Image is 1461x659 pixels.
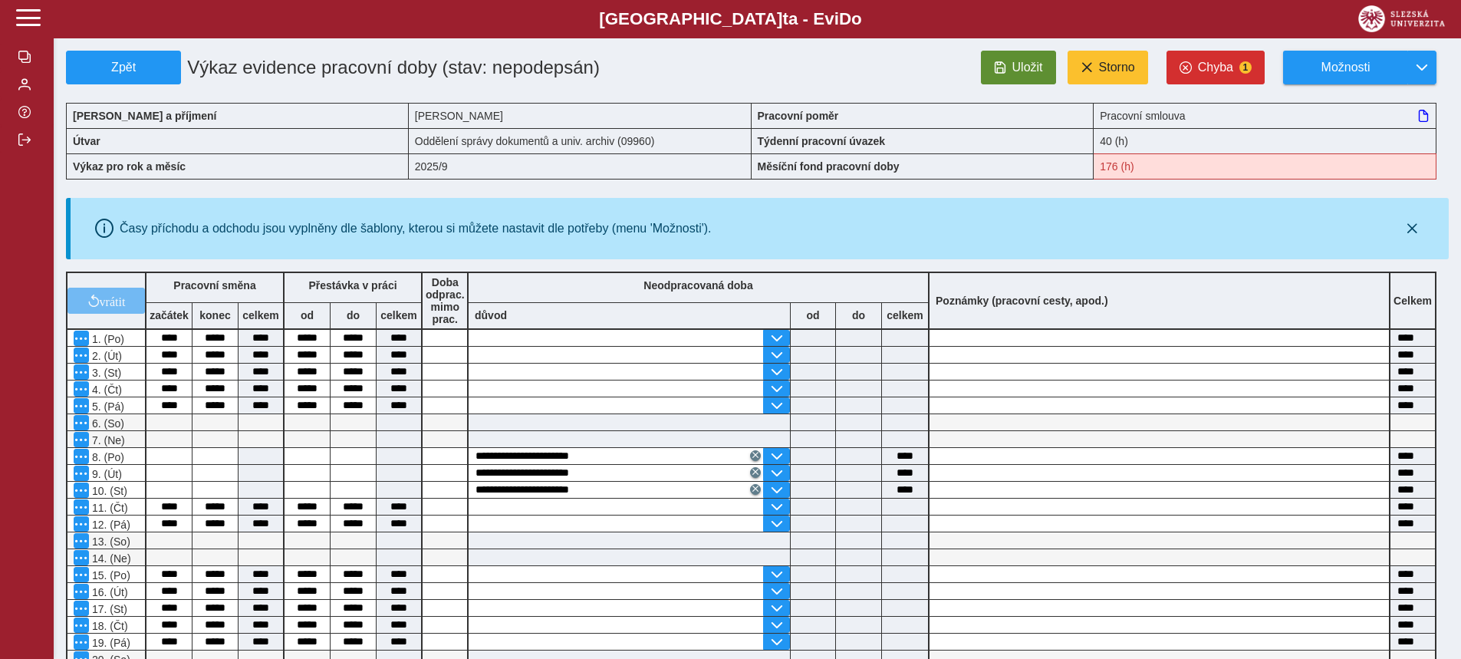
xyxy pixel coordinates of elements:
[89,603,127,615] span: 17. (St)
[89,620,128,632] span: 18. (Čt)
[89,350,122,362] span: 2. (Út)
[74,466,89,481] button: Menu
[331,309,376,321] b: do
[839,9,851,28] span: D
[74,415,89,430] button: Menu
[882,309,928,321] b: celkem
[409,153,752,180] div: 2025/9
[285,309,330,321] b: od
[409,128,752,153] div: Oddělení správy dokumentů a univ. archiv (09960)
[74,449,89,464] button: Menu
[173,279,255,292] b: Pracovní směna
[89,417,124,430] span: 6. (So)
[46,9,1415,29] b: [GEOGRAPHIC_DATA] a - Evi
[74,483,89,498] button: Menu
[1094,103,1436,128] div: Pracovní smlouva
[1166,51,1265,84] button: Chyba1
[66,51,181,84] button: Zpět
[851,9,862,28] span: o
[74,398,89,414] button: Menu
[73,135,100,147] b: Útvar
[89,400,124,413] span: 5. (Pá)
[74,601,89,616] button: Menu
[1099,61,1135,74] span: Storno
[100,295,126,307] span: vrátit
[74,584,89,599] button: Menu
[89,519,130,531] span: 12. (Pá)
[1094,153,1436,180] div: Fond pracovní doby (176 h) a součet hodin (169:15 h) se neshodují!
[74,348,89,363] button: Menu
[791,309,835,321] b: od
[74,499,89,515] button: Menu
[1239,61,1252,74] span: 1
[67,288,145,314] button: vrátit
[239,309,283,321] b: celkem
[930,295,1114,307] b: Poznámky (pracovní cesty, apod.)
[89,552,131,565] span: 14. (Ne)
[74,567,89,582] button: Menu
[73,61,174,74] span: Zpět
[1394,295,1432,307] b: Celkem
[475,309,507,321] b: důvod
[89,333,124,345] span: 1. (Po)
[308,279,397,292] b: Přestávka v práci
[74,516,89,532] button: Menu
[89,535,130,548] span: 13. (So)
[758,110,839,122] b: Pracovní poměr
[409,103,752,128] div: [PERSON_NAME]
[643,279,752,292] b: Neodpracovaná doba
[758,160,900,173] b: Měsíční fond pracovní doby
[74,432,89,447] button: Menu
[89,502,128,514] span: 11. (Čt)
[981,51,1056,84] button: Uložit
[89,367,121,379] span: 3. (St)
[74,331,89,346] button: Menu
[73,160,186,173] b: Výkaz pro rok a měsíc
[1296,61,1395,74] span: Možnosti
[1198,61,1233,74] span: Chyba
[181,51,642,84] h1: Výkaz evidence pracovní doby (stav: nepodepsán)
[74,634,89,650] button: Menu
[1068,51,1148,84] button: Storno
[89,468,122,480] span: 9. (Út)
[782,9,788,28] span: t
[1283,51,1407,84] button: Možnosti
[1012,61,1043,74] span: Uložit
[74,381,89,397] button: Menu
[74,550,89,565] button: Menu
[377,309,421,321] b: celkem
[74,618,89,633] button: Menu
[89,569,130,582] span: 15. (Po)
[146,309,192,321] b: začátek
[89,637,130,649] span: 19. (Pá)
[120,222,712,236] div: Časy příchodu a odchodu jsou vyplněny dle šablony, kterou si můžete nastavit dle potřeby (menu 'M...
[1358,5,1445,32] img: logo_web_su.png
[89,451,124,463] span: 8. (Po)
[89,485,127,497] span: 10. (St)
[89,384,122,396] span: 4. (Čt)
[426,276,465,325] b: Doba odprac. mimo prac.
[1094,128,1436,153] div: 40 (h)
[758,135,886,147] b: Týdenní pracovní úvazek
[89,434,125,446] span: 7. (Ne)
[89,586,128,598] span: 16. (Út)
[73,110,216,122] b: [PERSON_NAME] a příjmení
[192,309,238,321] b: konec
[74,364,89,380] button: Menu
[74,533,89,549] button: Menu
[836,309,881,321] b: do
